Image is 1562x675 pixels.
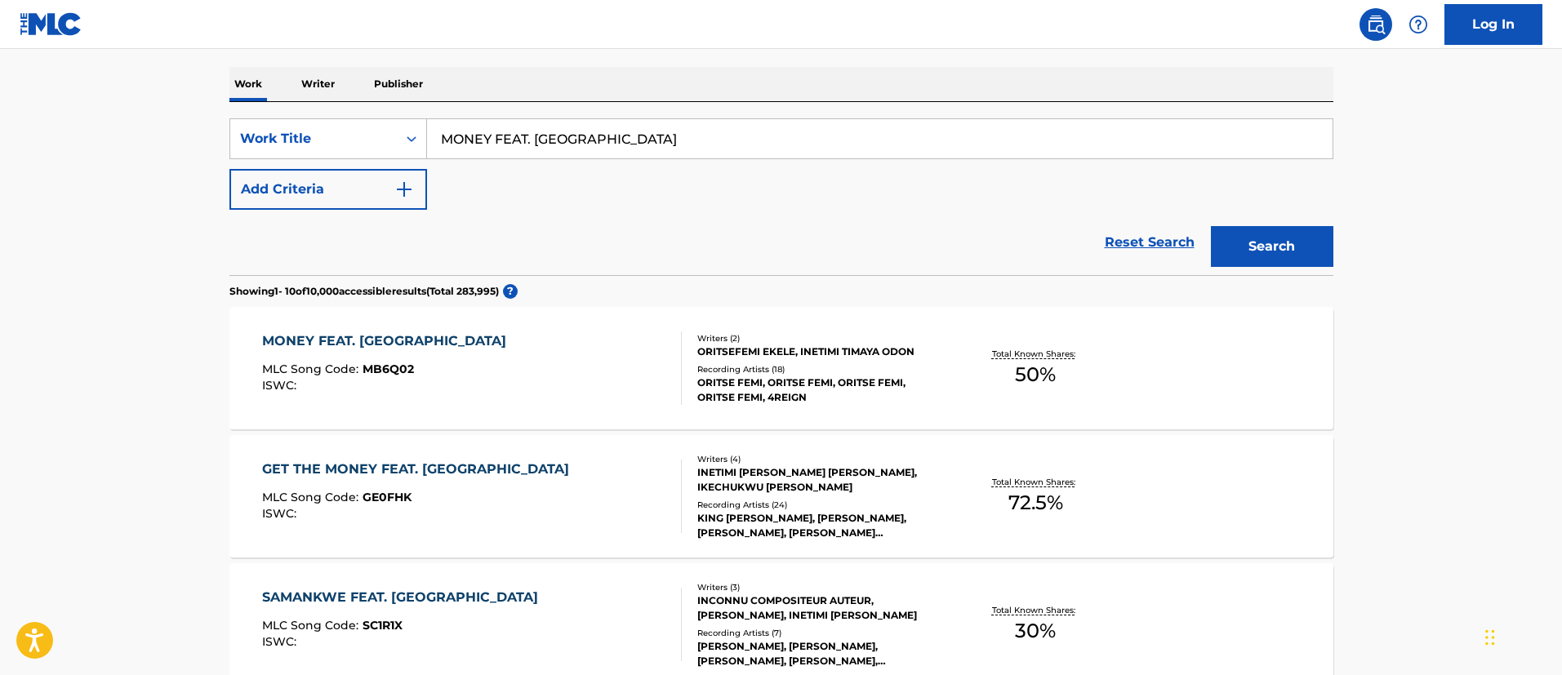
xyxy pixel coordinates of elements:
[20,12,82,36] img: MLC Logo
[262,588,546,607] div: SAMANKWE FEAT. [GEOGRAPHIC_DATA]
[503,284,518,299] span: ?
[1402,8,1435,41] div: Help
[697,375,944,405] div: ORITSE FEMI, ORITSE FEMI, ORITSE FEMI, ORITSE FEMI, 4REIGN
[363,490,412,504] span: GE0FHK
[1408,15,1428,34] img: help
[1015,360,1056,389] span: 50 %
[262,634,300,649] span: ISWC :
[697,511,944,540] div: KING [PERSON_NAME], [PERSON_NAME], [PERSON_NAME], [PERSON_NAME] [PERSON_NAME], [PERSON_NAME] [PER...
[262,362,363,376] span: MLC Song Code :
[262,460,577,479] div: GET THE MONEY FEAT. [GEOGRAPHIC_DATA]
[697,453,944,465] div: Writers ( 4 )
[262,378,300,393] span: ISWC :
[262,331,514,351] div: MONEY FEAT. [GEOGRAPHIC_DATA]
[229,67,267,101] p: Work
[369,67,428,101] p: Publisher
[697,639,944,668] div: [PERSON_NAME], [PERSON_NAME], [PERSON_NAME], [PERSON_NAME], [PERSON_NAME]
[697,363,944,375] div: Recording Artists ( 18 )
[697,627,944,639] div: Recording Artists ( 7 )
[296,67,340,101] p: Writer
[262,618,363,633] span: MLC Song Code :
[697,499,944,511] div: Recording Artists ( 24 )
[1097,224,1203,260] a: Reset Search
[697,465,944,495] div: INETIMI [PERSON_NAME] [PERSON_NAME], IKECHUKWU [PERSON_NAME]
[363,362,414,376] span: MB6Q02
[1008,488,1063,517] span: 72.5 %
[240,129,387,149] div: Work Title
[1480,597,1562,675] iframe: Chat Widget
[1485,613,1495,662] div: Drag
[363,618,403,633] span: SC1R1X
[992,348,1079,360] p: Total Known Shares:
[229,435,1333,557] a: GET THE MONEY FEAT. [GEOGRAPHIC_DATA]MLC Song Code:GE0FHKISWC:Writers (4)INETIMI [PERSON_NAME] [P...
[394,180,414,199] img: 9d2ae6d4665cec9f34b9.svg
[1444,4,1542,45] a: Log In
[229,118,1333,275] form: Search Form
[1366,15,1386,34] img: search
[229,307,1333,429] a: MONEY FEAT. [GEOGRAPHIC_DATA]MLC Song Code:MB6Q02ISWC:Writers (2)ORITSEFEMI EKELE, INETIMI TIMAYA...
[992,476,1079,488] p: Total Known Shares:
[1015,616,1056,646] span: 30 %
[229,284,499,299] p: Showing 1 - 10 of 10,000 accessible results (Total 283,995 )
[229,169,427,210] button: Add Criteria
[1211,226,1333,267] button: Search
[697,581,944,593] div: Writers ( 3 )
[697,593,944,623] div: INCONNU COMPOSITEUR AUTEUR, [PERSON_NAME], INETIMI [PERSON_NAME]
[992,604,1079,616] p: Total Known Shares:
[262,506,300,521] span: ISWC :
[1360,8,1392,41] a: Public Search
[697,344,944,359] div: ORITSEFEMI EKELE, INETIMI TIMAYA ODON
[262,490,363,504] span: MLC Song Code :
[697,332,944,344] div: Writers ( 2 )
